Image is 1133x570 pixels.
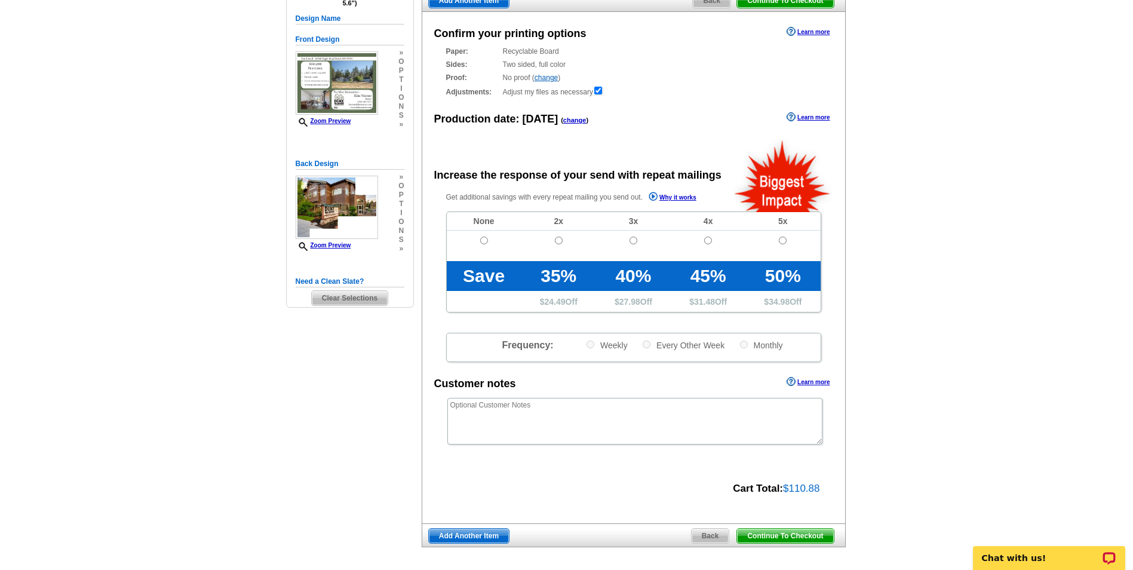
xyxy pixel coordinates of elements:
[733,483,783,494] strong: Cart Total:
[398,75,404,84] span: t
[965,532,1133,570] iframe: LiveChat chat widget
[787,377,830,387] a: Learn more
[740,341,748,348] input: Monthly
[521,212,596,231] td: 2x
[434,26,587,42] div: Confirm your printing options
[447,212,521,231] td: None
[585,339,628,351] label: Weekly
[429,529,509,543] span: Add Another Item
[502,340,553,350] span: Frequency:
[769,297,790,307] span: 34.98
[671,291,745,312] td: $ Off
[619,297,640,307] span: 27.98
[643,341,650,348] input: Every Other Week
[296,276,404,287] h5: Need a Clean Slate?
[398,200,404,209] span: t
[398,244,404,253] span: »
[398,93,404,102] span: o
[296,176,378,239] img: small-thumb.jpg
[296,242,351,249] a: Zoom Preview
[739,339,783,351] label: Monthly
[787,27,830,36] a: Learn more
[596,291,671,312] td: $ Off
[787,112,830,122] a: Learn more
[563,117,587,124] a: change
[745,212,820,231] td: 5x
[596,261,671,291] td: 40%
[398,111,404,120] span: s
[691,528,730,544] a: Back
[398,66,404,75] span: p
[398,182,404,191] span: o
[446,72,499,83] strong: Proof:
[733,139,832,212] img: biggestImpact.png
[641,339,724,351] label: Every Other Week
[434,167,721,183] div: Increase the response of your send with repeat mailings
[428,528,509,544] a: Add Another Item
[434,376,516,392] div: Customer notes
[649,192,696,204] a: Why it works
[398,235,404,244] span: s
[398,120,404,129] span: »
[596,212,671,231] td: 3x
[398,209,404,217] span: i
[535,73,558,82] a: change
[312,291,388,305] span: Clear Selections
[447,261,521,291] td: Save
[523,113,558,125] span: [DATE]
[446,46,821,57] div: Recyclable Board
[446,59,821,70] div: Two sided, full color
[446,87,499,97] strong: Adjustments:
[398,191,404,200] span: p
[398,102,404,111] span: n
[296,34,404,45] h5: Front Design
[587,341,594,348] input: Weekly
[434,111,589,127] div: Production date:
[446,46,499,57] strong: Paper:
[545,297,566,307] span: 24.49
[737,529,833,543] span: Continue To Checkout
[692,529,729,543] span: Back
[446,59,499,70] strong: Sides:
[521,291,596,312] td: $ Off
[398,57,404,66] span: o
[398,226,404,235] span: n
[745,261,820,291] td: 50%
[671,261,745,291] td: 45%
[398,173,404,182] span: »
[446,72,821,83] div: No proof ( )
[296,13,404,24] h5: Design Name
[694,297,715,307] span: 31.48
[398,217,404,226] span: o
[783,483,819,494] span: $110.88
[446,191,722,204] p: Get additional savings with every repeat mailing you send out.
[296,118,351,124] a: Zoom Preview
[398,48,404,57] span: »
[296,51,378,115] img: small-thumb.jpg
[521,261,596,291] td: 35%
[561,117,588,124] span: ( )
[398,84,404,93] span: i
[671,212,745,231] td: 4x
[745,291,820,312] td: $ Off
[296,158,404,170] h5: Back Design
[446,85,821,97] div: Adjust my files as necessary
